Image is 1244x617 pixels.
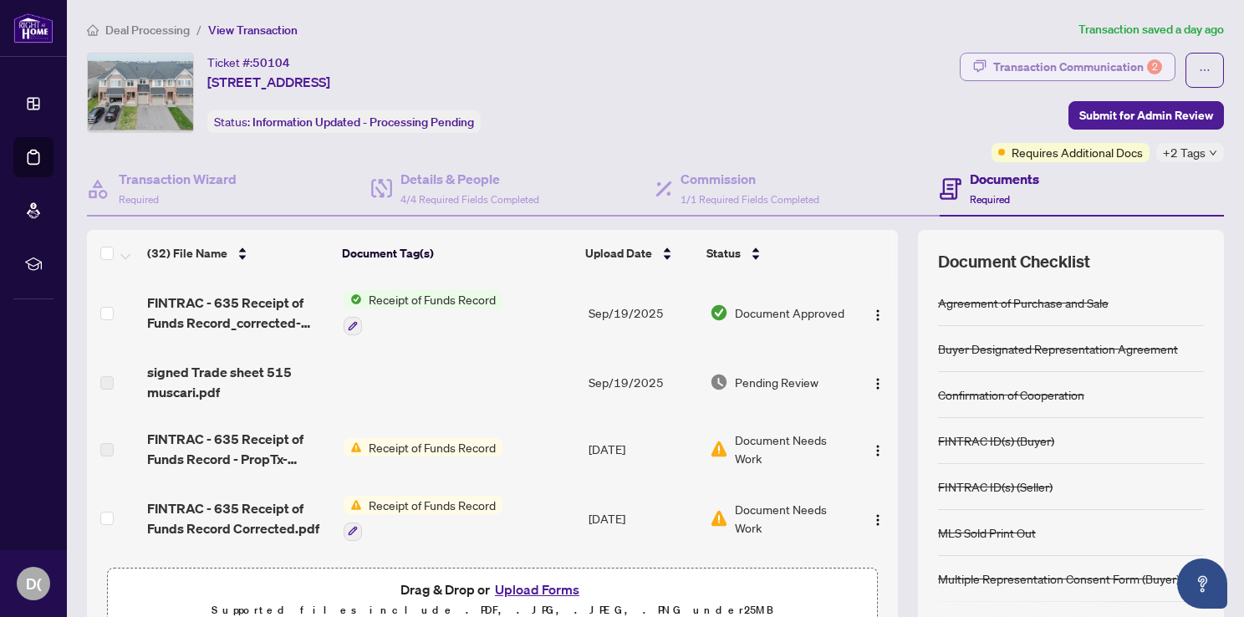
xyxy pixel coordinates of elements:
[1078,20,1224,39] article: Transaction saved a day ago
[735,303,844,322] span: Document Approved
[344,438,362,456] img: Status Icon
[207,72,330,92] span: [STREET_ADDRESS]
[147,498,330,538] span: FINTRAC - 635 Receipt of Funds Record Corrected.pdf
[105,23,190,38] span: Deal Processing
[735,431,848,467] span: Document Needs Work
[1068,101,1224,130] button: Submit for Admin Review
[864,505,891,532] button: Logo
[579,230,699,277] th: Upload Date
[147,293,330,333] span: FINTRAC - 635 Receipt of Funds Record_corrected-final_50.pdf
[970,169,1039,189] h4: Documents
[335,230,579,277] th: Document Tag(s)
[400,169,539,189] h4: Details & People
[938,385,1084,404] div: Confirmation of Cooperation
[400,579,584,600] span: Drag & Drop or
[207,53,290,72] div: Ticket #:
[864,299,891,326] button: Logo
[362,496,502,514] span: Receipt of Funds Record
[938,339,1178,358] div: Buyer Designated Representation Agreement
[1012,143,1143,161] span: Requires Additional Docs
[119,193,159,206] span: Required
[993,54,1162,80] div: Transaction Communication
[938,293,1109,312] div: Agreement of Purchase and Sale
[582,277,703,349] td: Sep/19/2025
[1209,149,1217,157] span: down
[1147,59,1162,74] div: 2
[938,431,1054,450] div: FINTRAC ID(s) (Buyer)
[490,579,584,600] button: Upload Forms
[970,193,1010,206] span: Required
[871,444,885,457] img: Logo
[735,500,848,537] span: Document Needs Work
[735,373,818,391] span: Pending Review
[344,290,502,335] button: Status IconReceipt of Funds Record
[87,24,99,36] span: home
[871,377,885,390] img: Logo
[938,250,1090,273] span: Document Checklist
[1163,143,1206,162] span: +2 Tags
[26,572,42,595] span: D(
[147,429,330,469] span: FINTRAC - 635 Receipt of Funds Record - PropTx-OREA_[DATE] 16_01_50.pdf
[252,55,290,70] span: 50104
[585,244,652,263] span: Upload Date
[140,230,335,277] th: (32) File Name
[710,303,728,322] img: Document Status
[700,230,850,277] th: Status
[362,438,502,456] span: Receipt of Funds Record
[362,290,502,308] span: Receipt of Funds Record
[208,23,298,38] span: View Transaction
[1177,558,1227,609] button: Open asap
[1199,64,1211,76] span: ellipsis
[207,110,481,133] div: Status:
[871,308,885,322] img: Logo
[582,554,703,608] td: [DATE]
[582,482,703,554] td: [DATE]
[88,54,193,132] img: IMG-X12207525_1.jpg
[582,349,703,416] td: Sep/19/2025
[147,244,227,263] span: (32) File Name
[196,20,201,39] li: /
[864,436,891,462] button: Logo
[706,244,741,263] span: Status
[871,513,885,527] img: Logo
[710,440,728,458] img: Document Status
[710,373,728,391] img: Document Status
[252,115,474,130] span: Information Updated - Processing Pending
[681,169,819,189] h4: Commission
[582,416,703,482] td: [DATE]
[864,369,891,395] button: Logo
[938,523,1036,542] div: MLS Sold Print Out
[400,193,539,206] span: 4/4 Required Fields Completed
[344,496,362,514] img: Status Icon
[344,290,362,308] img: Status Icon
[938,569,1180,588] div: Multiple Representation Consent Form (Buyer)
[960,53,1175,81] button: Transaction Communication2
[710,509,728,528] img: Document Status
[344,496,502,541] button: Status IconReceipt of Funds Record
[13,13,54,43] img: logo
[119,169,237,189] h4: Transaction Wizard
[147,362,330,402] span: signed Trade sheet 515 muscari.pdf
[1079,102,1213,129] span: Submit for Admin Review
[938,477,1053,496] div: FINTRAC ID(s) (Seller)
[681,193,819,206] span: 1/1 Required Fields Completed
[344,438,502,456] button: Status IconReceipt of Funds Record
